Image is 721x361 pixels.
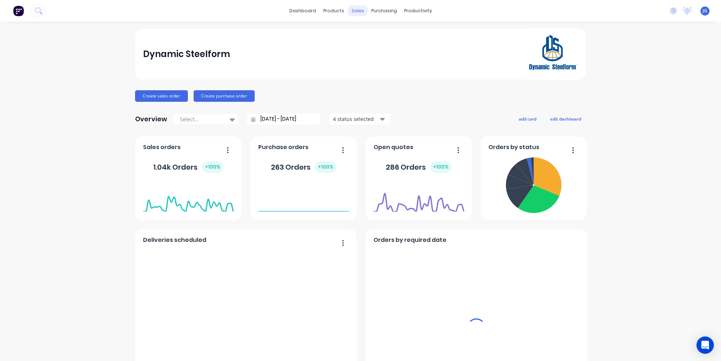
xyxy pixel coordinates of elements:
[320,5,348,16] div: products
[488,143,539,152] span: Orders by status
[258,143,308,152] span: Purchase orders
[368,5,401,16] div: purchasing
[696,336,714,354] div: Open Intercom Messenger
[386,161,452,173] div: 286 Orders
[333,115,379,123] div: 4 status selected
[527,28,578,80] img: Dynamic Steelform
[143,143,181,152] span: Sales orders
[135,90,188,102] button: Create sales order
[401,5,436,16] div: productivity
[286,5,320,16] a: dashboard
[271,161,336,173] div: 263 Orders
[514,114,541,123] button: add card
[374,143,413,152] span: Open quotes
[329,114,390,125] button: 4 status selected
[143,47,230,61] div: Dynamic Steelform
[315,161,336,173] div: + 100 %
[703,8,707,14] span: JG
[143,236,206,244] span: Deliveries scheduled
[135,112,167,126] div: Overview
[153,161,223,173] div: 1.04k Orders
[430,161,452,173] div: + 100 %
[202,161,223,173] div: + 100 %
[13,5,24,16] img: Factory
[194,90,255,102] button: Create purchase order
[348,5,368,16] div: sales
[545,114,586,123] button: edit dashboard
